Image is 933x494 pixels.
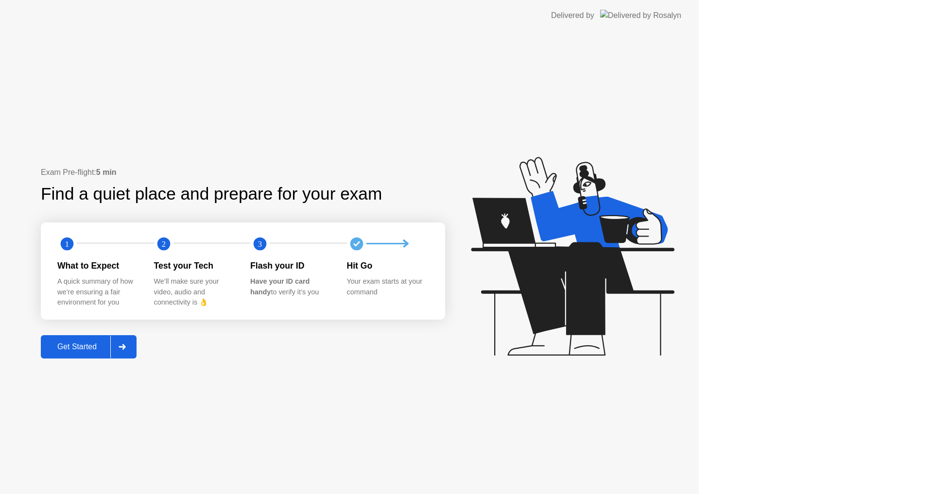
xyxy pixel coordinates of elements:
div: to verify it’s you [250,276,331,297]
div: We’ll make sure your video, audio and connectivity is 👌 [154,276,235,308]
div: What to Expect [57,259,138,272]
div: Delivered by [551,10,594,21]
div: Hit Go [347,259,428,272]
button: Get Started [41,335,137,358]
div: Test your Tech [154,259,235,272]
div: Get Started [44,342,110,351]
text: 2 [161,239,165,248]
b: Have your ID card handy [250,277,310,296]
div: A quick summary of how we’re ensuring a fair environment for you [57,276,138,308]
div: Your exam starts at your command [347,276,428,297]
text: 1 [65,239,69,248]
text: 3 [258,239,262,248]
img: Delivered by Rosalyn [600,10,681,21]
div: Flash your ID [250,259,331,272]
b: 5 min [96,168,117,176]
div: Exam Pre-flight: [41,167,445,178]
div: Find a quiet place and prepare for your exam [41,181,383,207]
